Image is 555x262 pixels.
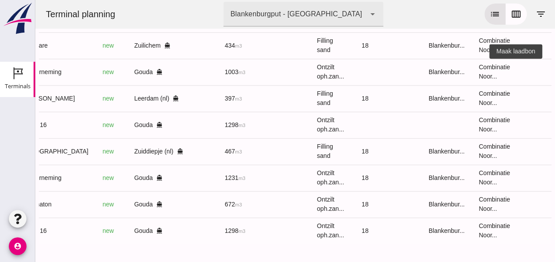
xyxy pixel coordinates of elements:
td: 467 [182,138,231,165]
i: directions_boat [137,95,143,101]
td: 18 [319,191,386,217]
td: Combinatie Noor... [436,59,491,85]
td: Ontzilt oph.zan... [275,112,319,138]
td: Ontzilt oph.zan... [275,59,319,85]
div: Gouda [99,226,159,236]
td: new [60,85,92,112]
td: Combinatie Noor... [436,217,491,244]
div: Blankenburgput - [GEOGRAPHIC_DATA] [195,9,327,19]
i: directions_boat [121,175,127,181]
i: directions_boat [121,201,127,207]
td: Blankenbur... [386,191,436,217]
small: m3 [203,228,210,234]
div: Zuiddiepje (nl) [99,147,159,156]
td: new [60,138,92,165]
small: m3 [203,70,210,75]
td: Combinatie Noor... [436,85,491,112]
small: m3 [200,96,207,101]
div: Terminals [5,83,30,89]
div: Leerdam (nl) [99,94,159,103]
td: Filling sand [275,138,319,165]
td: Ontzilt oph.zan... [275,165,319,191]
td: Filling sand [275,32,319,59]
td: 672 [182,191,231,217]
td: Ontzilt oph.zan... [275,191,319,217]
img: logo-small.a267ee39.svg [2,2,34,35]
td: 1003 [182,59,231,85]
div: Zuilichem [99,41,159,50]
i: directions_boat [142,148,148,154]
td: Ontzilt oph.zan... [275,217,319,244]
td: Combinatie Noor... [436,138,491,165]
td: Combinatie Noor... [436,32,491,59]
i: directions_boat [129,42,135,49]
i: directions_boat [121,228,127,234]
td: Combinatie Noor... [436,112,491,138]
i: arrow_drop_down [332,9,343,19]
td: Filling sand [275,85,319,112]
div: Gouda [99,67,159,77]
td: 18 [319,217,386,244]
div: Gouda [99,200,159,209]
td: new [60,32,92,59]
td: 18 [319,85,386,112]
i: directions_boat [121,122,127,128]
small: m3 [200,149,207,154]
div: Terminal planning [4,8,87,20]
td: 18 [319,138,386,165]
td: new [60,165,92,191]
td: new [60,112,92,138]
td: 1298 [182,112,231,138]
td: Blankenbur... [386,217,436,244]
td: new [60,59,92,85]
td: new [60,191,92,217]
td: 18 [319,165,386,191]
td: Blankenbur... [386,85,436,112]
div: Gouda [99,120,159,130]
i: list [454,9,465,19]
small: m3 [200,43,207,49]
i: directions_boat [121,69,127,75]
td: 18 [319,32,386,59]
td: 1298 [182,217,231,244]
i: account_circle [9,237,26,255]
td: 397 [182,85,231,112]
td: Blankenbur... [386,138,436,165]
td: Combinatie Noor... [436,165,491,191]
td: 1231 [182,165,231,191]
td: Blankenbur... [386,32,436,59]
td: new [60,217,92,244]
td: Blankenbur... [386,59,436,85]
td: 434 [182,32,231,59]
div: Gouda [99,173,159,183]
small: m3 [203,176,210,181]
small: m3 [203,123,210,128]
i: calendar_view_week [476,9,486,19]
td: Blankenbur... [386,165,436,191]
small: m3 [200,202,207,207]
i: filter_list [500,9,511,19]
td: Combinatie Noor... [436,191,491,217]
